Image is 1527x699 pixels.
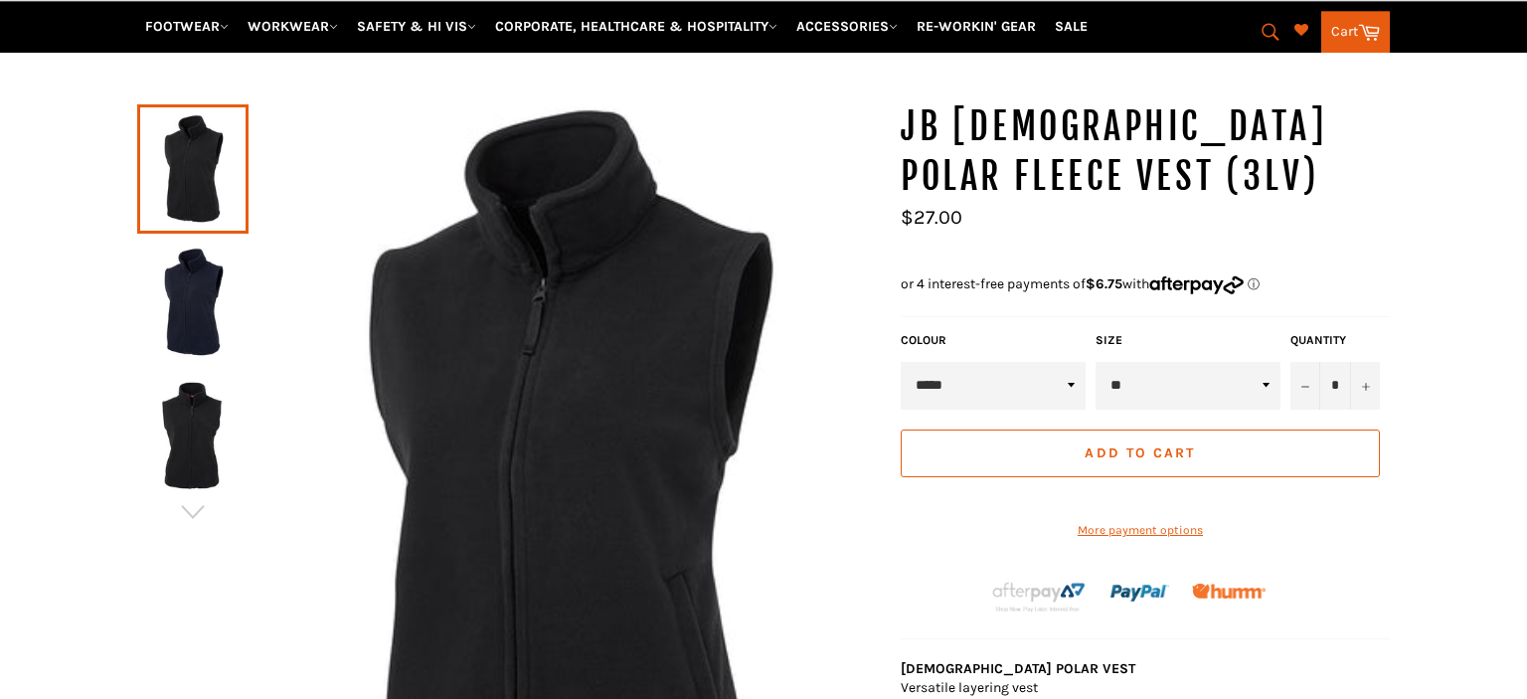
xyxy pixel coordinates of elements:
a: More payment options [901,522,1380,539]
label: COLOUR [901,332,1086,349]
h1: JB [DEMOGRAPHIC_DATA] Polar Fleece Vest (3LV) [901,102,1390,201]
a: ACCESSORIES [788,9,906,44]
a: Cart [1321,11,1390,53]
label: Size [1096,332,1280,349]
a: SALE [1047,9,1096,44]
label: Quantity [1290,332,1380,349]
a: FOOTWEAR [137,9,237,44]
a: RE-WORKIN' GEAR [909,9,1044,44]
a: SAFETY & HI VIS [349,9,484,44]
p: Versatile layering vest [901,678,1390,697]
img: Workin Gear Ladies Polar Fleece Vest [147,381,239,490]
img: Workin Gear Ladies Polar Fleece Vest [147,248,239,357]
a: CORPORATE, HEALTHCARE & HOSPITALITY [487,9,785,44]
button: Add to Cart [901,430,1380,477]
strong: [DEMOGRAPHIC_DATA] POLAR VEST [901,660,1135,677]
a: WORKWEAR [240,9,346,44]
button: Reduce item quantity by one [1290,362,1320,410]
span: $27.00 [901,206,962,229]
button: Increase item quantity by one [1350,362,1380,410]
img: paypal.png [1110,564,1169,622]
span: Add to Cart [1085,444,1195,461]
img: Afterpay-Logo-on-dark-bg_large.png [990,580,1088,613]
img: Humm_core_logo_RGB-01_300x60px_small_195d8312-4386-4de7-b182-0ef9b6303a37.png [1192,584,1266,599]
